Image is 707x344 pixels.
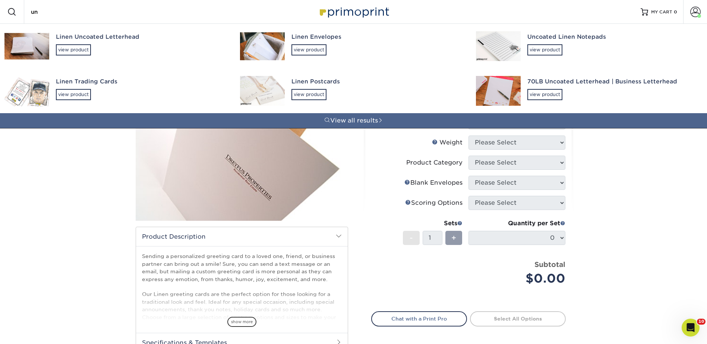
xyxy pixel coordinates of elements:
[534,260,565,268] strong: Subtotal
[651,9,672,15] span: MY CART
[136,227,348,246] h2: Product Description
[474,270,565,287] div: $0.00
[476,76,521,106] img: 70LB Uncoated Letterhead | Business Letterhead
[527,89,562,100] div: view product
[468,219,565,228] div: Quantity per Set
[236,69,471,113] a: Linen Postcardsview product
[470,311,566,326] a: Select All Options
[527,44,562,55] div: view product
[406,158,463,167] div: Product Category
[410,232,413,243] span: -
[682,319,700,337] iframe: Intercom live chat
[30,7,103,16] input: SEARCH PRODUCTS.....
[56,89,91,100] div: view product
[527,33,698,41] div: Uncoated Linen Notepads
[405,198,463,207] div: Scoring Options
[697,319,706,325] span: 10
[674,9,677,15] span: 0
[291,89,326,100] div: view product
[371,311,467,326] a: Chat with a Print Pro
[56,44,91,55] div: view product
[432,138,463,147] div: Weight
[136,82,348,229] img: Uncoated Linen 01
[240,32,285,60] img: Linen Envelopes
[236,24,471,69] a: Linen Envelopesview product
[4,33,49,60] img: Linen Uncoated Letterhead
[291,44,326,55] div: view product
[404,178,463,187] div: Blank Envelopes
[527,77,698,86] div: 70LB Uncoated Letterhead | Business Letterhead
[56,33,227,41] div: Linen Uncoated Letterhead
[403,219,463,228] div: Sets
[240,76,285,106] img: Linen Postcards
[56,77,227,86] div: Linen Trading Cards
[451,232,456,243] span: +
[291,33,462,41] div: Linen Envelopes
[471,69,707,113] a: 70LB Uncoated Letterhead | Business Letterheadview product
[476,31,521,61] img: Uncoated Linen Notepads
[316,4,391,20] img: Primoprint
[291,77,462,86] div: Linen Postcards
[4,75,49,106] img: Linen Trading Cards
[227,317,256,327] span: show more
[471,24,707,69] a: Uncoated Linen Notepadsview product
